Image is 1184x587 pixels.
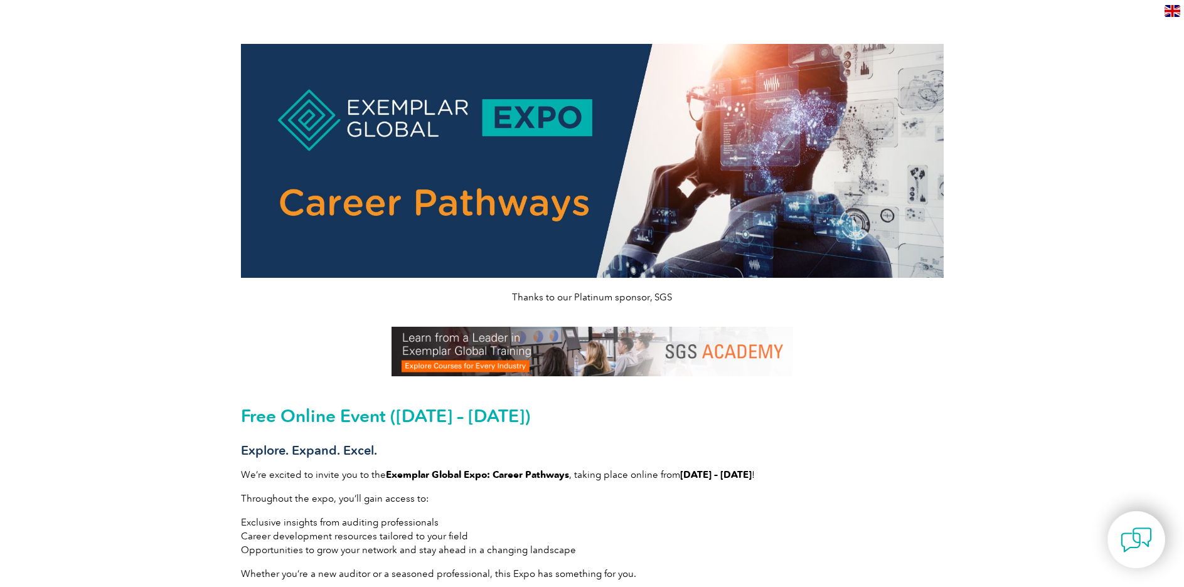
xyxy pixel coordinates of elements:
li: Opportunities to grow your network and stay ahead in a changing landscape [241,543,944,557]
strong: Exemplar Global Expo: Career Pathways [386,469,569,480]
h3: Explore. Expand. Excel. [241,443,944,458]
p: Throughout the expo, you’ll gain access to: [241,492,944,505]
p: We’re excited to invite you to the , taking place online from ! [241,468,944,482]
p: Whether you’re a new auditor or a seasoned professional, this Expo has something for you. [241,567,944,581]
img: SGS [392,327,793,376]
li: Career development resources tailored to your field [241,529,944,543]
strong: [DATE] – [DATE] [680,469,752,480]
li: Exclusive insights from auditing professionals [241,516,944,529]
img: career pathways [241,44,944,278]
img: contact-chat.png [1121,524,1152,556]
h2: Free Online Event ([DATE] – [DATE]) [241,406,944,426]
p: Thanks to our Platinum sponsor, SGS [241,290,944,304]
img: en [1165,5,1180,17]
